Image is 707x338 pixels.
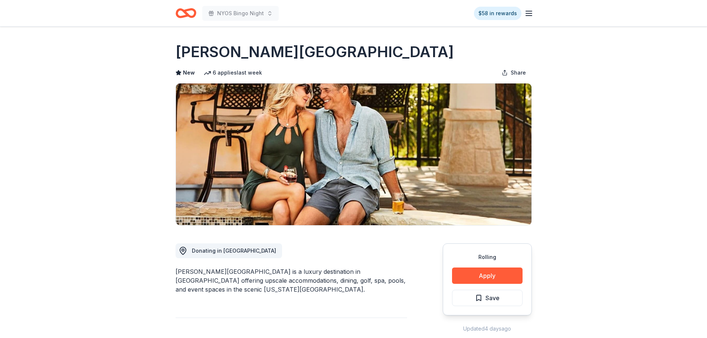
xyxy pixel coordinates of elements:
[176,83,531,225] img: Image for La Cantera Resort & Spa
[192,247,276,254] span: Donating in [GEOGRAPHIC_DATA]
[452,290,523,306] button: Save
[452,253,523,262] div: Rolling
[496,65,532,80] button: Share
[183,68,195,77] span: New
[202,6,279,21] button: NYOS Bingo Night
[511,68,526,77] span: Share
[474,7,521,20] a: $58 in rewards
[176,4,196,22] a: Home
[485,293,500,303] span: Save
[176,42,454,62] h1: [PERSON_NAME][GEOGRAPHIC_DATA]
[204,68,262,77] div: 6 applies last week
[176,267,407,294] div: [PERSON_NAME][GEOGRAPHIC_DATA] is a luxury destination in [GEOGRAPHIC_DATA] offering upscale acco...
[443,324,532,333] div: Updated 4 days ago
[452,268,523,284] button: Apply
[217,9,264,18] span: NYOS Bingo Night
